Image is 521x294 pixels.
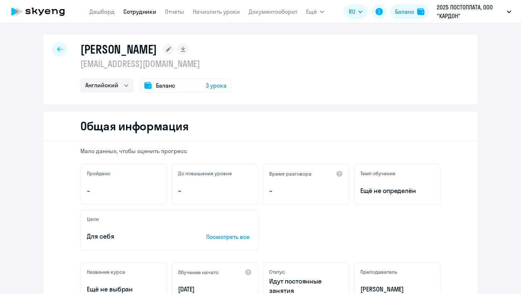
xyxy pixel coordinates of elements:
[178,170,232,177] h5: До повышения уровня
[87,170,110,177] h5: Пройдено
[80,58,232,70] p: [EMAIL_ADDRESS][DOMAIN_NAME]
[349,7,355,16] span: RU
[269,269,285,275] h5: Статус
[80,119,189,133] h2: Общая информация
[89,8,115,15] a: Дашборд
[87,285,161,294] p: Ещё не выбран
[433,3,515,20] button: 2025 ПОСТОПЛАТА, ООО "КАРДОН"
[360,186,434,196] span: Ещё не определён
[249,8,297,15] a: Документооборот
[80,147,441,155] p: Мало данных, чтобы оценить прогресс
[87,216,99,222] h5: Цели
[123,8,156,15] a: Сотрудники
[193,8,240,15] a: Начислить уроки
[178,285,252,294] p: [DATE]
[417,8,424,15] img: balance
[306,4,324,19] button: Ещё
[344,4,368,19] button: RU
[87,269,125,275] h5: Название курса
[87,232,184,241] p: Для себя
[360,285,434,294] p: [PERSON_NAME]
[437,3,504,20] p: 2025 ПОСТОПЛАТА, ООО "КАРДОН"
[395,7,414,16] div: Баланс
[178,269,219,276] h5: Обучение начато
[360,269,397,275] h5: Преподаватель
[269,171,312,177] h5: Время разговора
[206,232,252,241] p: Посмотреть все
[206,81,226,90] span: 3 урока
[391,4,429,19] button: Балансbalance
[178,186,252,196] p: –
[80,42,157,56] h1: [PERSON_NAME]
[306,7,317,16] span: Ещё
[360,170,395,177] h5: Темп обучения
[269,186,343,196] p: –
[87,186,161,196] p: –
[165,8,184,15] a: Отчеты
[156,81,175,90] span: Баланс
